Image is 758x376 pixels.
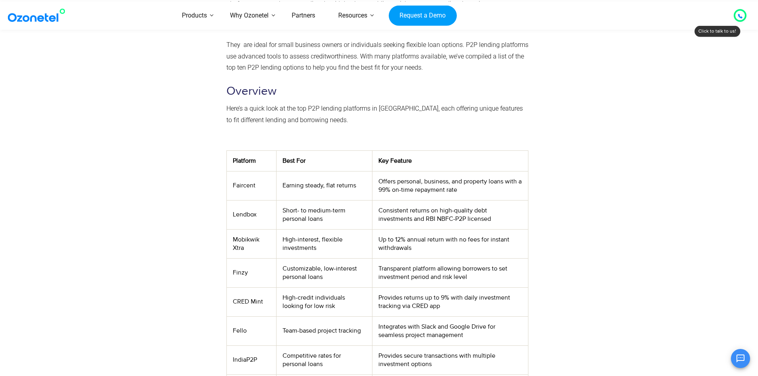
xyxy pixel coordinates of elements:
th: Platform [226,150,276,171]
td: High-interest, flexible investments [277,229,372,258]
td: Integrates with Slack and Google Drive for seamless project management [372,316,528,345]
a: Why Ozonetel [218,2,280,30]
td: Lendbox [226,200,276,229]
span: Here’s a quick look at the top P2P lending platforms in [GEOGRAPHIC_DATA], each offering unique f... [226,105,523,124]
a: Resources [327,2,379,30]
span: Overview [226,84,277,98]
a: Request a Demo [389,5,457,26]
td: Transparent platform allowing borrowers to set investment period and risk level [372,258,528,287]
td: Fello [226,316,276,345]
th: Key Feature [372,150,528,171]
td: Short- to medium-term personal loans [277,200,372,229]
td: Offers personal, business, and property loans with a 99% on-time repayment rate [372,171,528,200]
td: Team-based project tracking [277,316,372,345]
td: Provides secure transactions with multiple investment options [372,345,528,374]
button: Open chat [731,349,750,368]
td: Customizable, low-interest personal loans [277,258,372,287]
a: Products [170,2,218,30]
th: Best For [277,150,372,171]
td: Competitive rates for personal loans [277,345,372,374]
span: They are ideal for small business owners or individuals seeking flexible loan options. P2P lendin... [226,41,528,72]
td: Consistent returns on high-quality debt investments and RBI NBFC-P2P licensed [372,200,528,229]
td: Faircent [226,171,276,200]
td: Mobikwik Xtra [226,229,276,258]
td: Provides returns up to 9% with daily investment tracking via CRED app [372,287,528,316]
td: IndiaP2P [226,345,276,374]
td: Finzy [226,258,276,287]
td: High-credit individuals looking for low risk [277,287,372,316]
td: CRED Mint [226,287,276,316]
td: Earning steady, flat returns [277,171,372,200]
td: Up to 12% annual return with no fees for instant withdrawals [372,229,528,258]
a: Partners [280,2,327,30]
